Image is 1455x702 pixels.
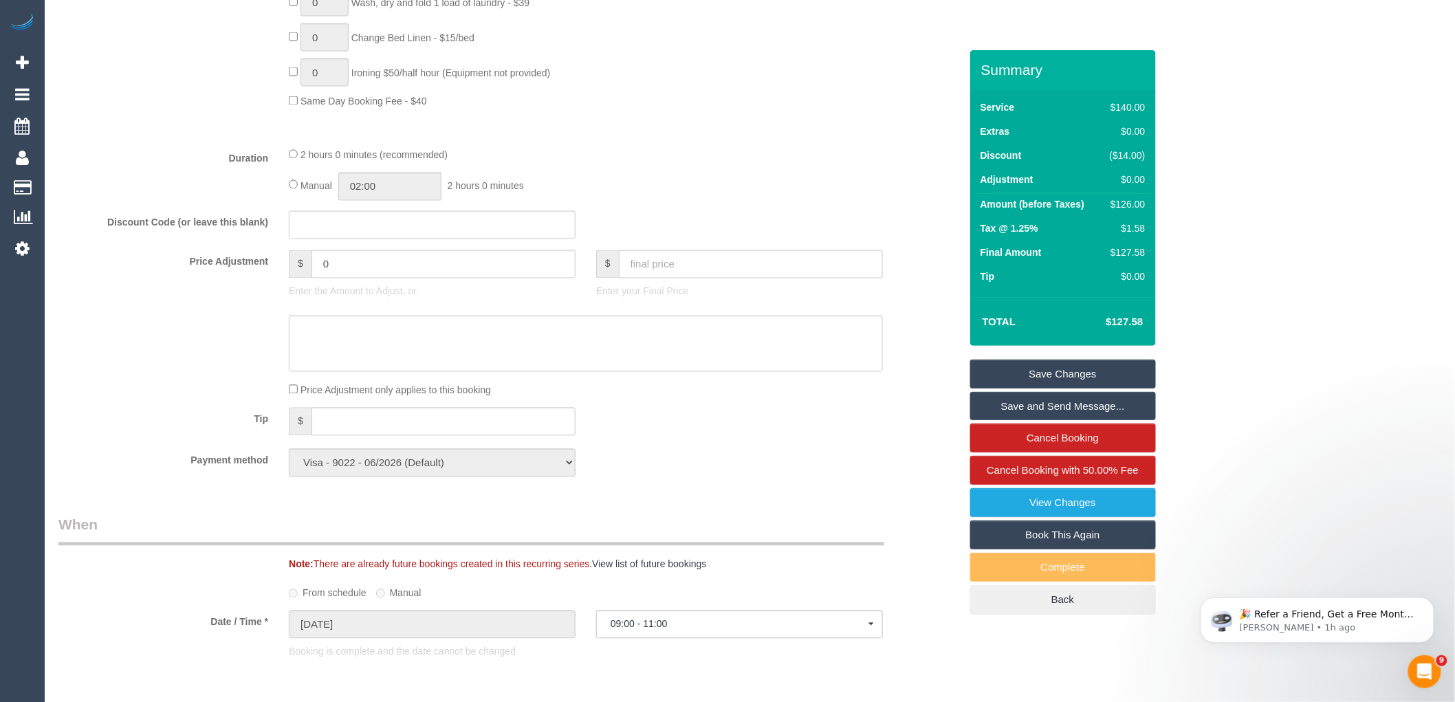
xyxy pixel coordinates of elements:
a: Save Changes [970,360,1156,388]
button: 09:00 - 11:00 [596,611,883,639]
span: Cancel Booking with 50.00% Fee [987,464,1139,476]
h4: $127.58 [1064,316,1143,328]
input: DD/MM/YYYY [289,611,576,639]
a: View Changes [970,488,1156,517]
span: Manual [300,180,332,191]
label: Manual [376,582,422,600]
iframe: Intercom notifications message [1180,569,1455,665]
div: $126.00 [1104,197,1146,211]
p: Enter the Amount to Adjust, or [289,285,576,298]
p: Booking is complete and the date cannot be changed [289,645,883,659]
label: Discount Code (or leave this blank) [48,211,278,230]
div: $0.00 [1104,124,1146,138]
div: $1.58 [1104,221,1146,235]
div: ($14.00) [1104,149,1146,162]
span: Price Adjustment only applies to this booking [300,385,491,396]
span: $ [289,250,311,278]
label: Extras [981,124,1010,138]
a: Cancel Booking with 50.00% Fee [970,456,1156,485]
a: View list of future bookings [592,559,706,570]
label: Tip [48,408,278,426]
label: Duration [48,147,278,166]
div: $127.58 [1104,245,1146,259]
legend: When [58,515,884,546]
p: Enter your Final Price [596,285,883,298]
span: Change Bed Linen - $15/bed [351,32,474,43]
div: There are already future bookings created in this recurring series. [278,558,970,571]
span: Ironing $50/half hour (Equipment not provided) [351,67,551,78]
img: Automaid Logo [8,14,36,33]
div: $0.00 [1104,173,1146,186]
span: 2 hours 0 minutes [448,180,524,191]
a: Save and Send Message... [970,392,1156,421]
span: $ [289,408,311,436]
span: Same Day Booking Fee - $40 [300,96,427,107]
input: From schedule [289,589,298,598]
label: Service [981,100,1015,114]
label: Tip [981,270,995,283]
label: From schedule [289,582,367,600]
label: Date / Time * [48,611,278,629]
label: Amount (before Taxes) [981,197,1084,211]
h3: Summary [981,62,1149,78]
span: 2 hours 0 minutes (recommended) [300,150,448,161]
label: Discount [981,149,1022,162]
strong: Note: [289,559,314,570]
label: Final Amount [981,245,1042,259]
label: Price Adjustment [48,250,278,269]
div: $0.00 [1104,270,1146,283]
a: Back [970,585,1156,614]
label: Adjustment [981,173,1033,186]
input: Manual [376,589,385,598]
a: Book This Again [970,520,1156,549]
strong: Total [983,316,1016,327]
label: Tax @ 1.25% [981,221,1038,235]
span: $ [596,250,619,278]
input: final price [619,250,883,278]
span: 09:00 - 11:00 [611,619,868,630]
div: $140.00 [1104,100,1146,114]
label: Payment method [48,449,278,468]
iframe: Intercom live chat [1408,655,1441,688]
a: Cancel Booking [970,424,1156,452]
span: 9 [1436,655,1447,666]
